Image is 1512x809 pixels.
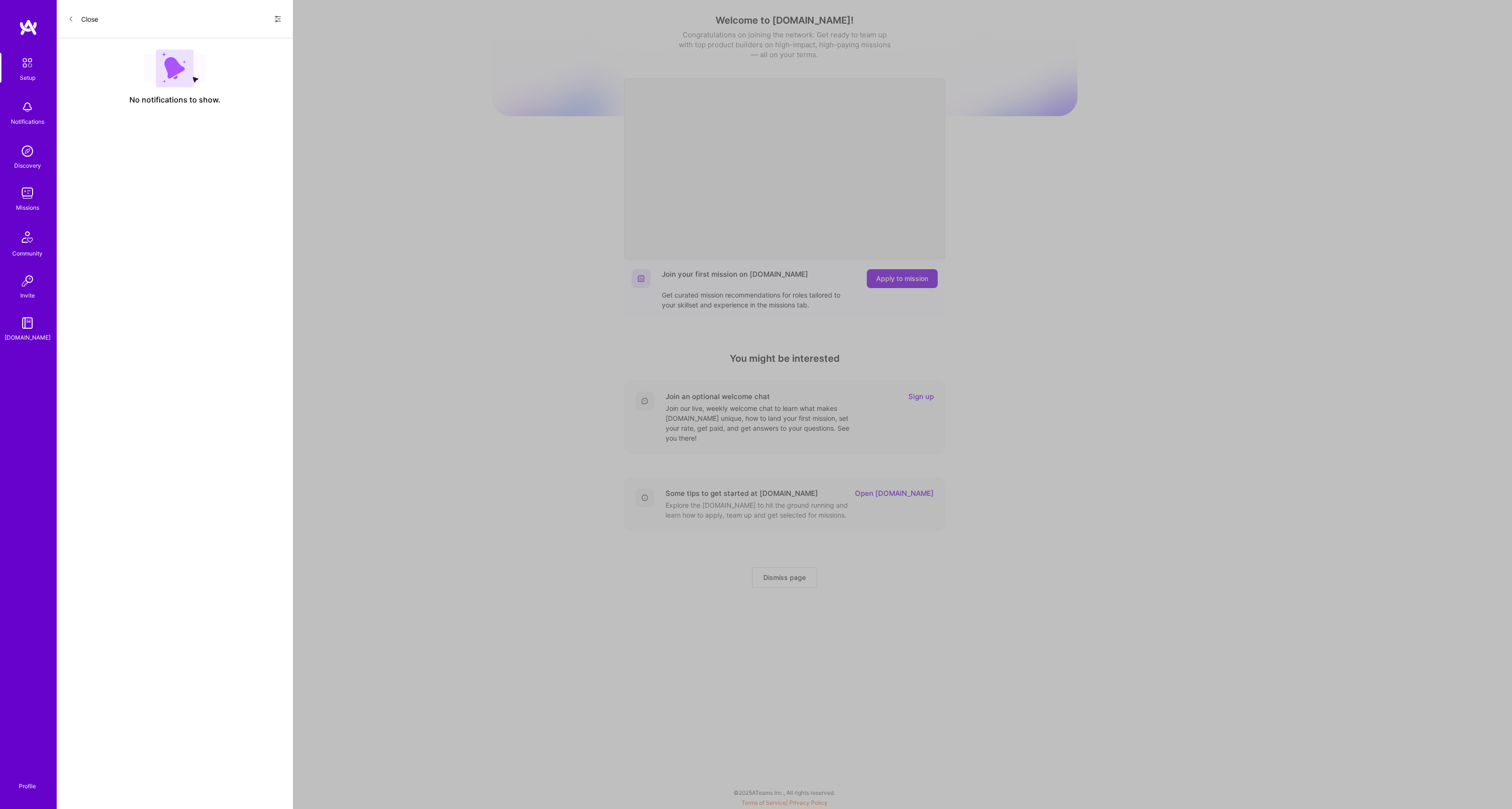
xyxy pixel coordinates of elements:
div: Missions [16,203,39,213]
img: bell [18,98,37,117]
div: Notifications [11,117,44,127]
img: Community [16,226,39,248]
img: guide book [18,314,37,332]
div: Discovery [14,161,41,170]
img: Invite [18,272,37,290]
div: [DOMAIN_NAME] [5,332,51,342]
div: Community [12,248,43,258]
span: No notifications to show. [129,95,221,105]
img: empty [144,50,206,87]
div: Setup [20,73,35,83]
div: Invite [20,290,35,300]
a: Profile [16,771,39,790]
button: Close [68,11,98,26]
div: Profile [19,781,36,790]
img: discovery [18,142,37,161]
img: teamwork [18,184,37,203]
img: setup [17,53,37,73]
img: logo [19,19,38,36]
